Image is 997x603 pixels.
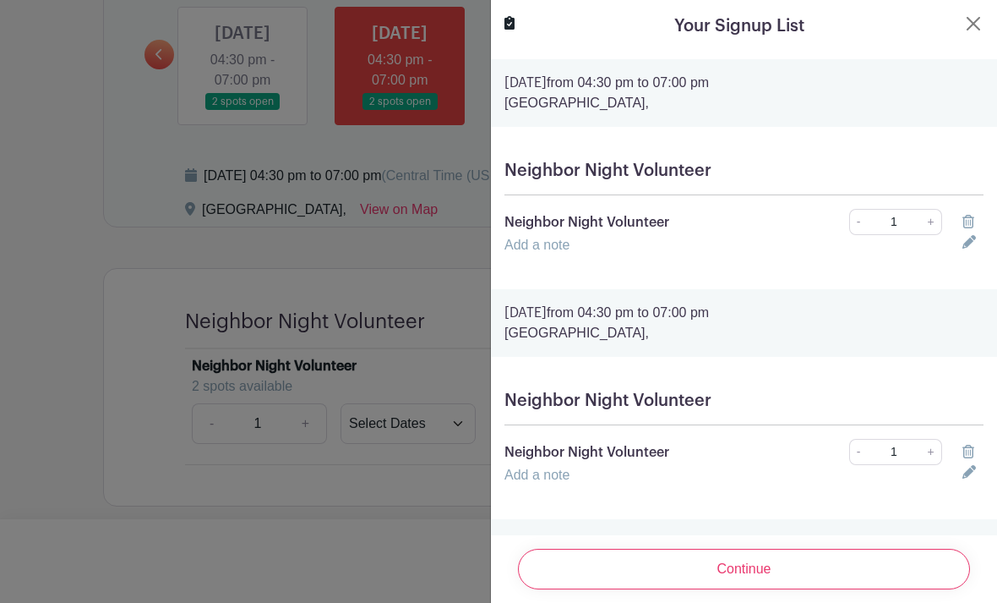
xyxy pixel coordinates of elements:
p: [GEOGRAPHIC_DATA], [504,93,983,113]
h5: Neighbor Night Volunteer [504,161,983,181]
strong: [DATE] [504,76,547,90]
button: Close [963,14,983,34]
a: - [849,209,868,235]
a: Add a note [504,238,569,252]
p: from 04:30 pm to 07:00 pm [504,533,983,553]
p: from 04:30 pm to 07:00 pm [504,73,983,93]
a: Add a note [504,468,569,482]
p: Neighbor Night Volunteer [504,442,776,463]
p: from 04:30 pm to 07:00 pm [504,303,983,323]
input: Continue [518,549,970,589]
a: + [921,439,942,465]
p: [GEOGRAPHIC_DATA], [504,323,983,343]
h5: Neighbor Night Volunteer [504,391,983,411]
strong: [DATE] [504,306,547,320]
a: - [849,439,868,465]
p: Neighbor Night Volunteer [504,212,776,233]
h5: Your Signup List [674,14,804,39]
a: + [921,209,942,235]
